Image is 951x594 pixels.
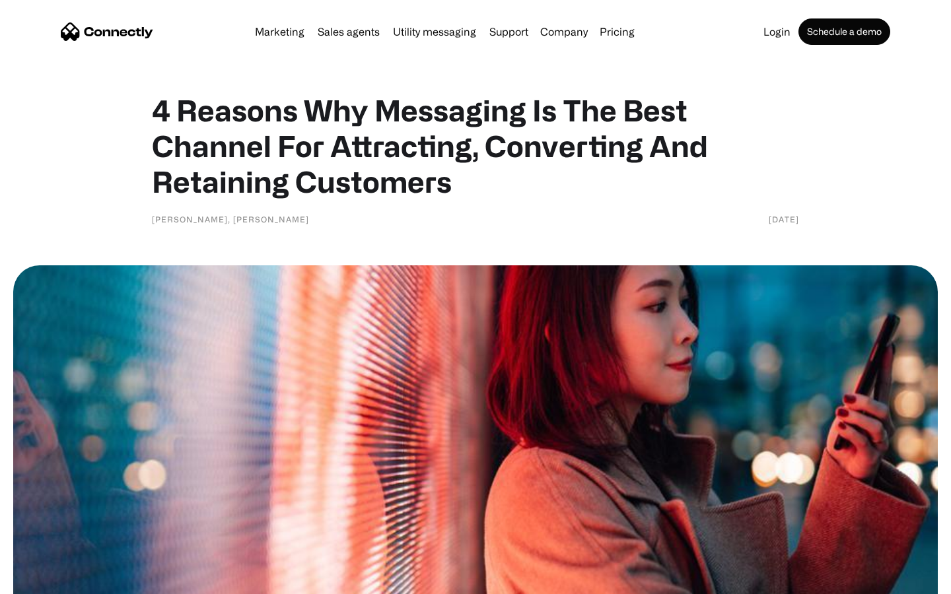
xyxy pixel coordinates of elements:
div: Company [540,22,588,41]
aside: Language selected: English [13,571,79,589]
div: [DATE] [769,213,799,226]
a: home [61,22,153,42]
a: Support [484,26,534,37]
h1: 4 Reasons Why Messaging Is The Best Channel For Attracting, Converting And Retaining Customers [152,92,799,199]
div: [PERSON_NAME], [PERSON_NAME] [152,213,309,226]
ul: Language list [26,571,79,589]
a: Login [758,26,796,37]
a: Utility messaging [388,26,481,37]
a: Sales agents [312,26,385,37]
div: Company [536,22,592,41]
a: Pricing [594,26,640,37]
a: Schedule a demo [798,18,890,45]
a: Marketing [250,26,310,37]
